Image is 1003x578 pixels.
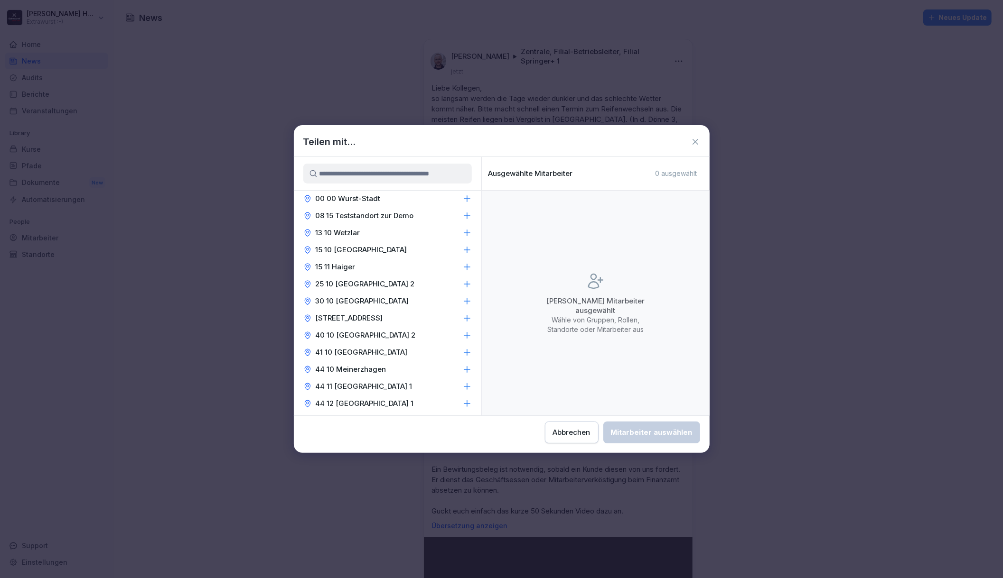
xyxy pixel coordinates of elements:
[553,427,591,438] div: Abbrechen
[316,313,383,323] p: [STREET_ADDRESS]
[611,427,693,438] div: Mitarbeiter auswählen
[316,330,416,340] p: 40 10 [GEOGRAPHIC_DATA] 2
[303,135,356,149] h1: Teilen mit...
[316,348,408,357] p: 41 10 [GEOGRAPHIC_DATA]
[316,245,407,255] p: 15 10 [GEOGRAPHIC_DATA]
[539,315,653,334] p: Wähle von Gruppen, Rollen, Standorte oder Mitarbeiter aus
[316,194,381,203] p: 00 00 Wurst-Stadt
[316,279,415,289] p: 25 10 [GEOGRAPHIC_DATA] 2
[603,422,700,443] button: Mitarbeiter auswählen
[316,211,414,220] p: 08 15 Teststandort zur Demo
[316,228,360,238] p: 13 10 Wetzlar
[656,169,697,178] p: 0 ausgewählt
[545,422,599,443] button: Abbrechen
[316,262,356,272] p: 15 11 Haiger
[539,296,653,315] p: [PERSON_NAME] Mitarbeiter ausgewählt
[316,399,414,408] p: 44 12 [GEOGRAPHIC_DATA] 1
[316,365,386,374] p: 44 10 Meinerzhagen
[488,169,573,178] p: Ausgewählte Mitarbeiter
[316,296,409,306] p: 30 10 [GEOGRAPHIC_DATA]
[316,382,412,391] p: 44 11 [GEOGRAPHIC_DATA] 1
